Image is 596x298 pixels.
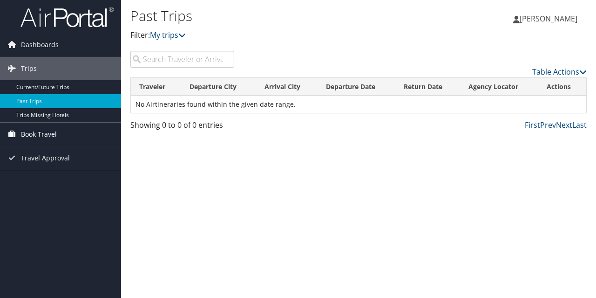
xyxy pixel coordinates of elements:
th: Return Date: activate to sort column ascending [395,78,461,96]
a: Last [572,120,587,130]
td: No Airtineraries found within the given date range. [131,96,586,113]
a: Table Actions [532,67,587,77]
a: [PERSON_NAME] [513,5,587,33]
span: Travel Approval [21,146,70,170]
th: Traveler: activate to sort column ascending [131,78,181,96]
a: My trips [150,30,186,40]
img: airportal-logo.png [20,6,114,28]
th: Arrival City: activate to sort column ascending [256,78,318,96]
div: Showing 0 to 0 of 0 entries [130,119,234,135]
span: Dashboards [21,33,59,56]
span: [PERSON_NAME] [520,14,577,24]
th: Departure City: activate to sort column ascending [181,78,256,96]
a: Next [556,120,572,130]
th: Departure Date: activate to sort column ascending [318,78,395,96]
h1: Past Trips [130,6,434,26]
span: Book Travel [21,123,57,146]
a: Prev [540,120,556,130]
a: First [525,120,540,130]
input: Search Traveler or Arrival City [130,51,234,68]
th: Agency Locator: activate to sort column ascending [460,78,538,96]
span: Trips [21,57,37,80]
th: Actions [538,78,586,96]
p: Filter: [130,29,434,42]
